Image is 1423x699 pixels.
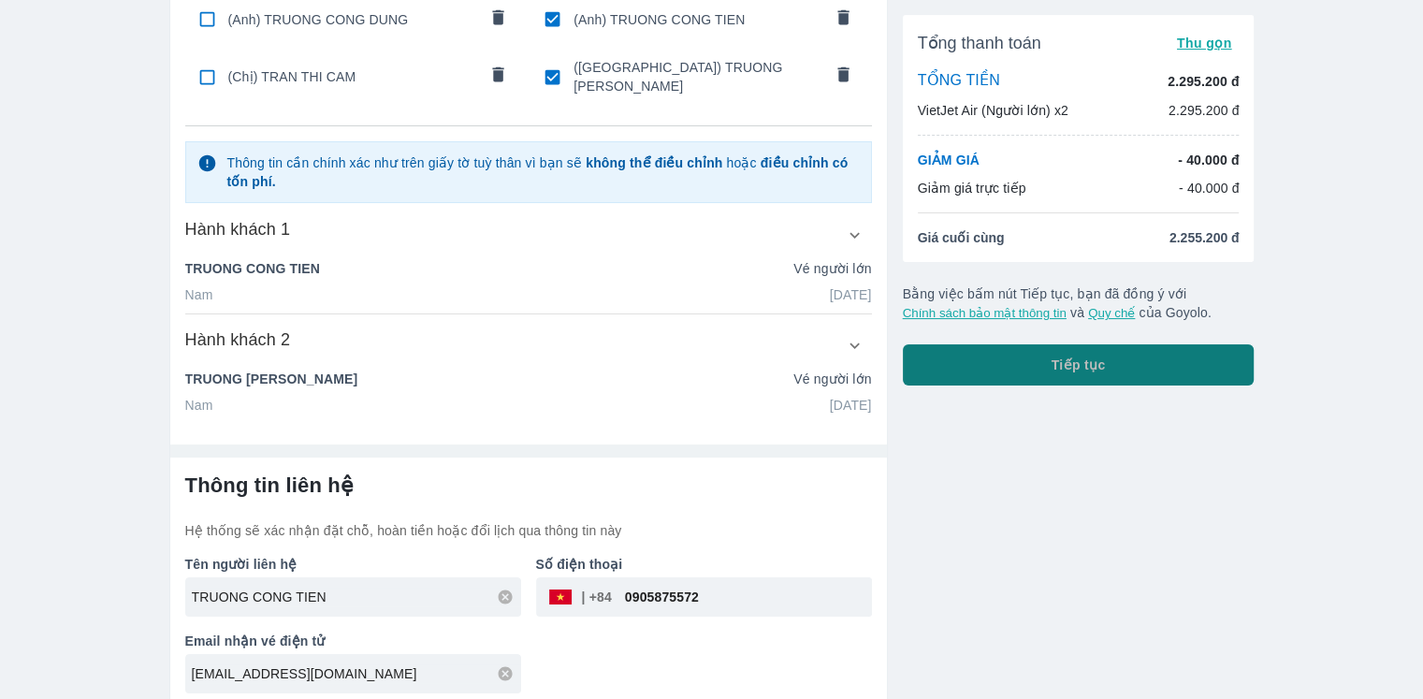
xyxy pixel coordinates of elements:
[1177,36,1232,51] span: Thu gọn
[918,32,1041,54] span: Tổng thanh toán
[1168,72,1239,91] p: 2.295.200 đ
[185,473,872,499] h6: Thông tin liên hệ
[228,67,477,86] span: (Chị) TRAN THI CAM
[185,370,358,388] p: TRUONG [PERSON_NAME]
[1052,356,1106,374] span: Tiếp tục
[1169,30,1240,56] button: Thu gọn
[586,155,722,170] strong: không thể điều chỉnh
[903,344,1255,386] button: Tiếp tục
[918,101,1068,120] p: VietJet Air (Người lớn) x2
[1169,101,1240,120] p: 2.295.200 đ
[1179,179,1240,197] p: - 40.000 đ
[185,259,320,278] p: TRUONG CONG TIEN
[903,284,1255,322] p: Bằng việc bấm nút Tiếp tục, bạn đã đồng ý với và của Goyolo.
[574,58,822,95] span: ([GEOGRAPHIC_DATA]) TRUONG [PERSON_NAME]
[1178,151,1239,169] p: - 40.000 đ
[574,10,822,29] span: (Anh) TRUONG CONG TIEN
[478,57,517,96] button: comments
[824,57,864,96] button: comments
[830,396,872,415] p: [DATE]
[185,557,298,572] b: Tên người liên hệ
[192,588,521,606] input: Ví dụ: NGUYEN VAN A
[185,328,291,351] h6: Hành khách 2
[830,285,872,304] p: [DATE]
[536,557,623,572] b: Số điện thoại
[918,151,980,169] p: GIẢM GIÁ
[185,218,291,240] h6: Hành khách 1
[793,370,871,388] p: Vé người lớn
[1088,306,1135,320] button: Quy chế
[793,259,871,278] p: Vé người lớn
[1169,228,1240,247] span: 2.255.200 đ
[192,664,521,683] input: Ví dụ: abc@gmail.com
[918,71,1000,92] p: TỔNG TIỀN
[185,633,326,648] b: Email nhận vé điện tử
[918,179,1026,197] p: Giảm giá trực tiếp
[226,153,859,191] p: Thông tin cần chính xác như trên giấy tờ tuỳ thân vì bạn sẽ hoặc
[228,10,477,29] span: (Anh) TRUONG CONG DUNG
[918,228,1005,247] span: Giá cuối cùng
[185,521,872,540] p: Hệ thống sẽ xác nhận đặt chỗ, hoàn tiền hoặc đổi lịch qua thông tin này
[185,285,213,304] p: Nam
[903,306,1067,320] button: Chính sách bảo mật thông tin
[185,396,213,415] p: Nam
